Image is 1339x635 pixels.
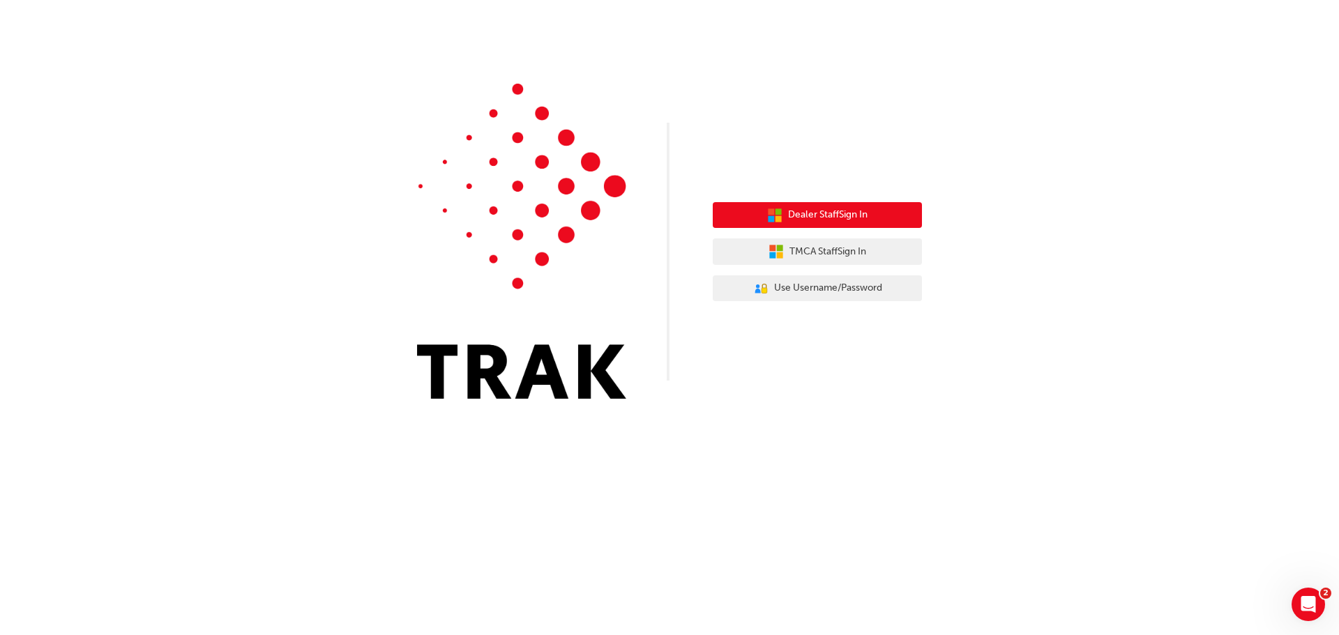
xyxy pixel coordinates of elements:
[1320,588,1331,599] span: 2
[713,238,922,265] button: TMCA StaffSign In
[417,84,626,399] img: Trak
[789,244,866,260] span: TMCA Staff Sign In
[1292,588,1325,621] iframe: Intercom live chat
[788,207,868,223] span: Dealer Staff Sign In
[713,202,922,229] button: Dealer StaffSign In
[713,275,922,302] button: Use Username/Password
[774,280,882,296] span: Use Username/Password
